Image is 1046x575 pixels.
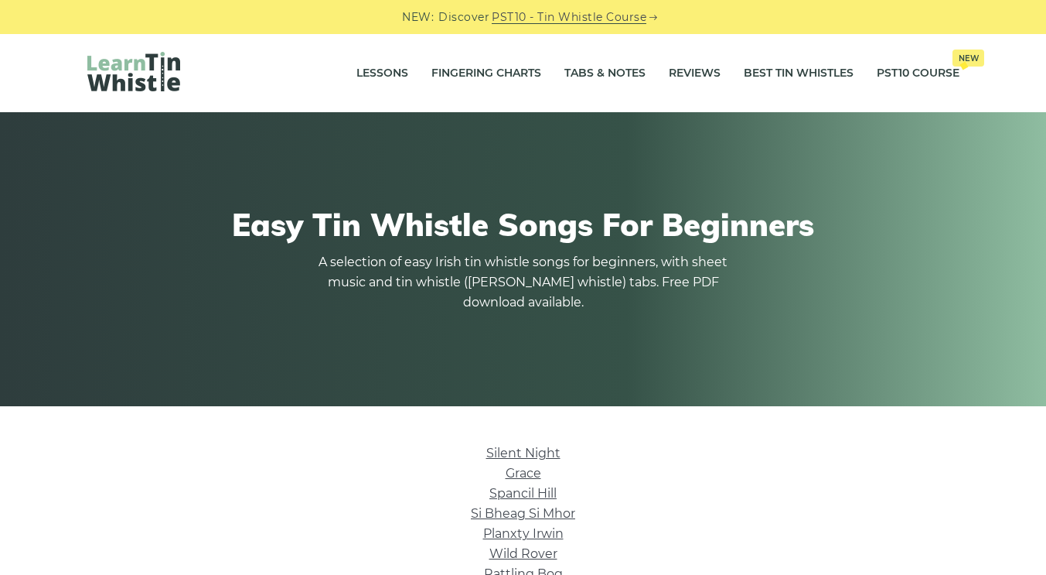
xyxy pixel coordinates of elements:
a: Lessons [356,54,408,93]
a: Spancil Hill [489,486,557,501]
a: Reviews [669,54,721,93]
a: Wild Rover [489,546,557,561]
a: Planxty Irwin [483,526,564,541]
a: Tabs & Notes [564,54,646,93]
a: Best Tin Whistles [744,54,853,93]
p: A selection of easy Irish tin whistle songs for beginners, with sheet music and tin whistle ([PER... [315,252,732,313]
a: PST10 CourseNew [877,54,959,93]
span: New [952,50,984,67]
a: Si­ Bheag Si­ Mhor [471,506,575,521]
h1: Easy Tin Whistle Songs For Beginners [87,206,959,243]
img: LearnTinWhistle.com [87,52,180,91]
a: Silent Night [486,446,560,460]
a: Fingering Charts [431,54,541,93]
a: Grace [506,466,541,481]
